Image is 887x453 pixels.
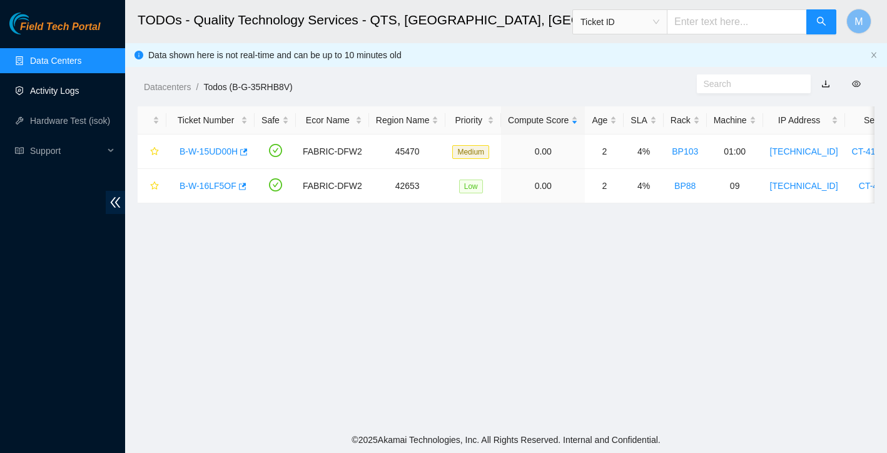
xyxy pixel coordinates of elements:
button: star [144,176,160,196]
td: FABRIC-DFW2 [296,169,369,203]
a: Akamai TechnologiesField Tech Portal [9,23,100,39]
a: Data Centers [30,56,81,66]
span: Medium [452,145,489,159]
td: 45470 [369,135,446,169]
a: download [821,79,830,89]
span: Low [459,180,483,193]
span: / [196,82,198,92]
td: 2 [585,135,624,169]
a: Datacenters [144,82,191,92]
a: Hardware Test (isok) [30,116,110,126]
span: read [15,146,24,155]
td: FABRIC-DFW2 [296,135,369,169]
button: star [144,141,160,161]
td: 42653 [369,169,446,203]
span: Ticket ID [580,13,659,31]
img: Akamai Technologies [9,13,63,34]
a: BP88 [674,181,696,191]
td: 4% [624,135,663,169]
span: check-circle [269,178,282,191]
a: [TECHNICAL_ID] [770,181,838,191]
a: B-W-15UD00H [180,146,238,156]
a: BP103 [672,146,698,156]
button: download [812,74,839,94]
td: 0.00 [501,135,585,169]
button: search [806,9,836,34]
a: B-W-16LF5OF [180,181,236,191]
footer: © 2025 Akamai Technologies, Inc. All Rights Reserved. Internal and Confidential. [125,427,887,453]
span: Field Tech Portal [20,21,100,33]
span: star [150,181,159,191]
span: double-left [106,191,125,214]
input: Enter text here... [667,9,807,34]
button: M [846,9,871,34]
a: [TECHNICAL_ID] [770,146,838,156]
input: Search [704,77,794,91]
td: 09 [707,169,763,203]
span: M [854,14,863,29]
td: 4% [624,169,663,203]
td: 0.00 [501,169,585,203]
button: close [870,51,878,59]
td: 2 [585,169,624,203]
span: star [150,147,159,157]
a: Activity Logs [30,86,79,96]
span: eye [852,79,861,88]
a: Todos (B-G-35RHB8V) [203,82,292,92]
span: Support [30,138,104,163]
span: search [816,16,826,28]
td: 01:00 [707,135,763,169]
span: check-circle [269,144,282,157]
